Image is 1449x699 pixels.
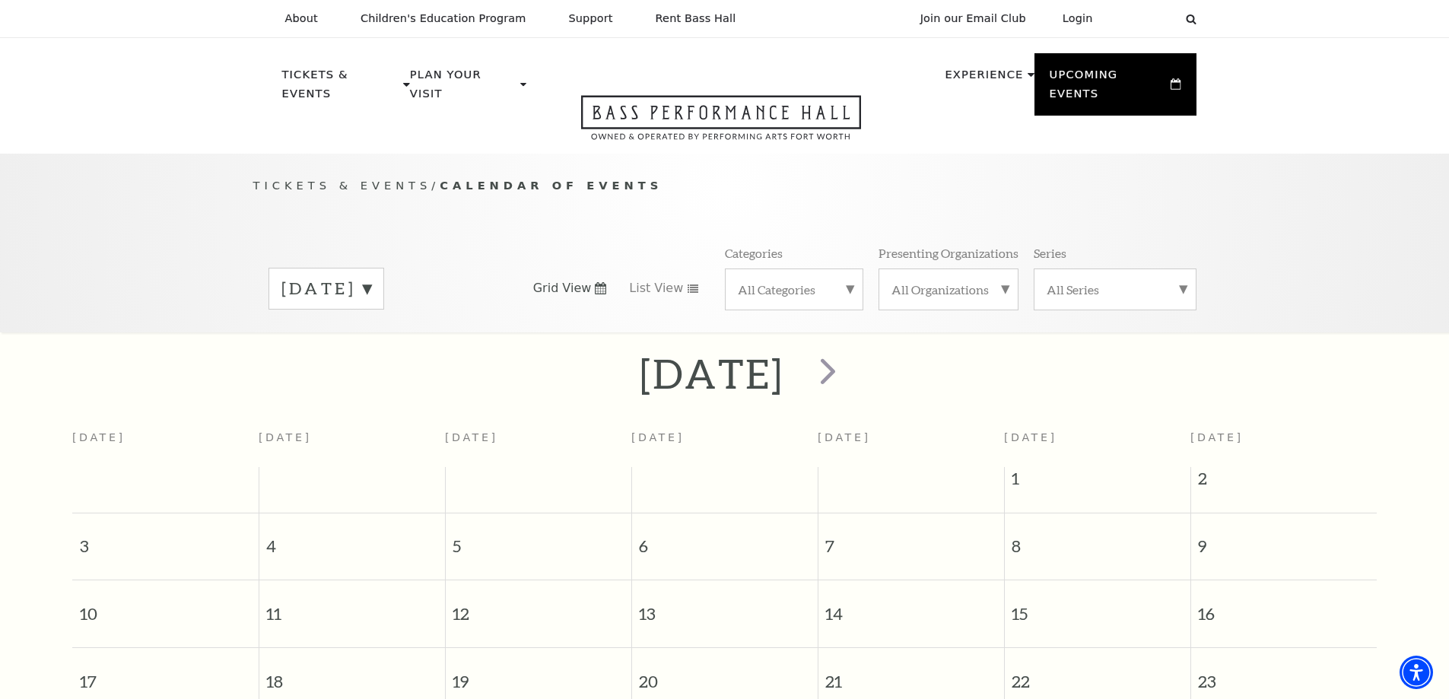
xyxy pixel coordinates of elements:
[1191,467,1378,497] span: 2
[632,513,818,566] span: 6
[446,580,631,633] span: 12
[1117,11,1171,26] select: Select:
[818,580,1004,633] span: 14
[445,422,631,467] th: [DATE]
[1034,245,1066,261] p: Series
[1191,580,1378,633] span: 16
[1005,513,1190,566] span: 8
[410,65,516,112] p: Plan Your Visit
[725,245,783,261] p: Categories
[640,349,783,398] h2: [DATE]
[526,95,916,154] a: Open this option
[1050,65,1168,112] p: Upcoming Events
[533,280,592,297] span: Grid View
[285,12,318,25] p: About
[891,281,1006,297] label: All Organizations
[798,347,853,401] button: next
[361,12,526,25] p: Children's Education Program
[631,422,818,467] th: [DATE]
[72,580,259,633] span: 10
[879,245,1018,261] p: Presenting Organizations
[1400,656,1433,689] div: Accessibility Menu
[632,580,818,633] span: 13
[446,513,631,566] span: 5
[253,176,1196,195] p: /
[1190,431,1244,443] span: [DATE]
[629,280,683,297] span: List View
[1005,580,1190,633] span: 15
[1191,513,1378,566] span: 9
[1005,467,1190,497] span: 1
[253,179,432,192] span: Tickets & Events
[656,12,736,25] p: Rent Bass Hall
[440,179,663,192] span: Calendar of Events
[259,580,445,633] span: 11
[945,65,1023,93] p: Experience
[738,281,850,297] label: All Categories
[1047,281,1184,297] label: All Series
[72,513,259,566] span: 3
[818,422,1004,467] th: [DATE]
[259,422,445,467] th: [DATE]
[569,12,613,25] p: Support
[1004,431,1057,443] span: [DATE]
[72,422,259,467] th: [DATE]
[818,513,1004,566] span: 7
[282,65,400,112] p: Tickets & Events
[259,513,445,566] span: 4
[281,277,371,300] label: [DATE]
